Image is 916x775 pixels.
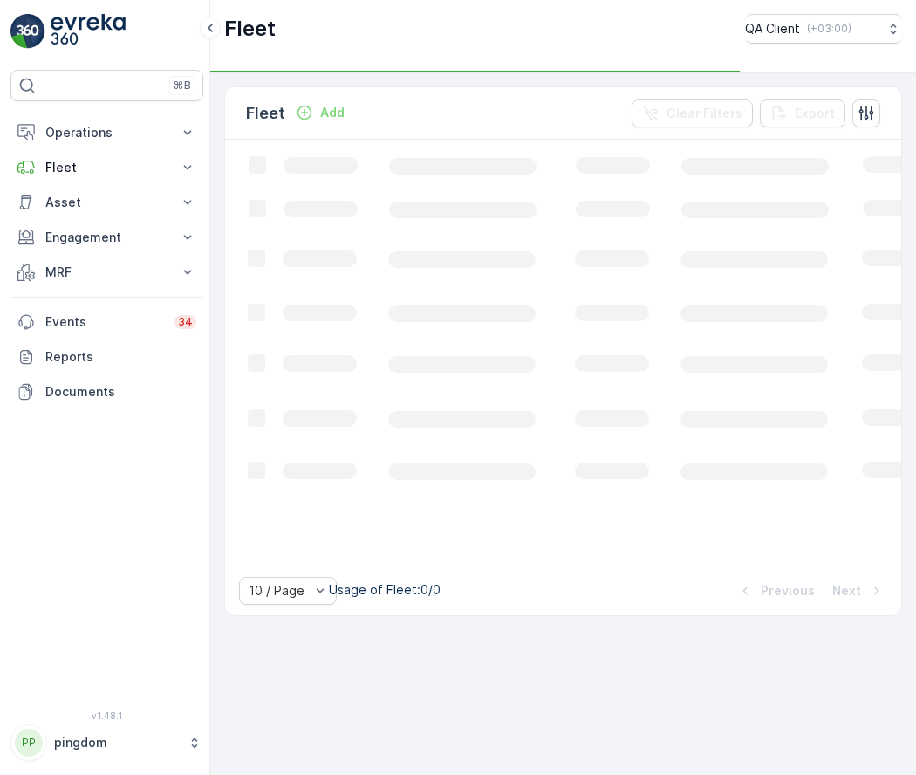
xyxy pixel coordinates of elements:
[10,255,203,290] button: MRF
[831,580,887,601] button: Next
[45,229,168,246] p: Engagement
[832,582,861,600] p: Next
[289,102,352,123] button: Add
[761,582,815,600] p: Previous
[246,101,285,126] p: Fleet
[45,348,196,366] p: Reports
[45,383,196,401] p: Documents
[45,264,168,281] p: MRF
[10,185,203,220] button: Asset
[10,150,203,185] button: Fleet
[666,105,742,122] p: Clear Filters
[10,724,203,761] button: PPpingdom
[10,220,203,255] button: Engagement
[174,79,191,93] p: ⌘B
[807,22,851,36] p: ( +03:00 )
[735,580,817,601] button: Previous
[745,14,902,44] button: QA Client(+03:00)
[320,104,345,121] p: Add
[178,315,193,329] p: 34
[10,305,203,339] a: Events34
[10,115,203,150] button: Operations
[51,14,126,49] img: logo_light-DOdMpM7g.png
[10,14,45,49] img: logo
[10,374,203,409] a: Documents
[745,20,800,38] p: QA Client
[45,194,168,211] p: Asset
[54,734,179,751] p: pingdom
[45,313,164,331] p: Events
[632,99,753,127] button: Clear Filters
[45,159,168,176] p: Fleet
[10,710,203,721] span: v 1.48.1
[329,581,441,599] p: Usage of Fleet : 0/0
[760,99,845,127] button: Export
[10,339,203,374] a: Reports
[795,105,835,122] p: Export
[15,729,43,757] div: PP
[45,124,168,141] p: Operations
[224,15,276,43] p: Fleet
